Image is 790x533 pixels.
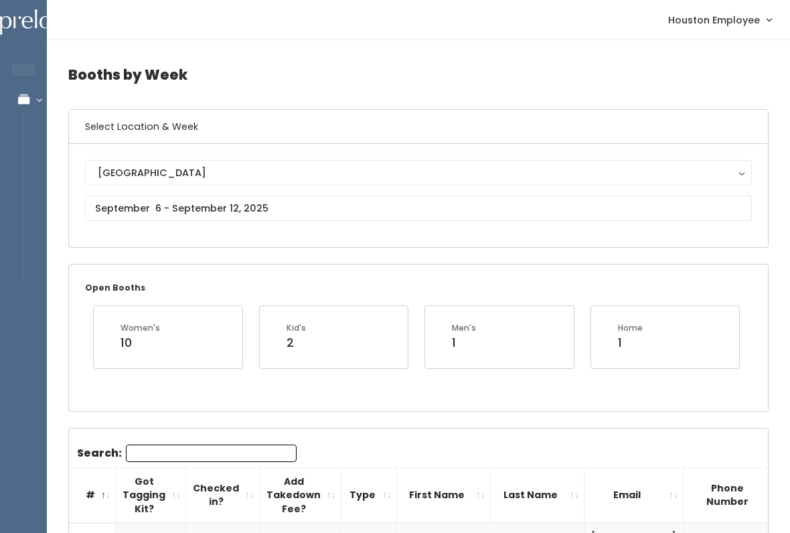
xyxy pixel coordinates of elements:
label: Search: [77,445,297,462]
th: Type: activate to sort column ascending [341,467,397,523]
div: Home [618,322,643,334]
div: Kid's [287,322,306,334]
div: Women's [121,322,160,334]
h4: Booths by Week [68,56,769,93]
h6: Select Location & Week [69,110,768,144]
span: Houston Employee [668,13,760,27]
div: Men's [452,322,476,334]
div: 2 [287,334,306,352]
button: [GEOGRAPHIC_DATA] [85,160,752,185]
th: Add Takedown Fee?: activate to sort column ascending [260,467,341,523]
div: [GEOGRAPHIC_DATA] [98,165,739,180]
th: Phone Number: activate to sort column ascending [684,467,785,523]
th: Last Name: activate to sort column ascending [491,467,584,523]
th: #: activate to sort column descending [69,467,116,523]
input: Search: [126,445,297,462]
th: Checked in?: activate to sort column ascending [186,467,260,523]
div: 1 [618,334,643,352]
div: 1 [452,334,476,352]
th: Got Tagging Kit?: activate to sort column ascending [116,467,186,523]
small: Open Booths [85,282,145,293]
th: Email: activate to sort column ascending [584,467,684,523]
th: First Name: activate to sort column ascending [397,467,491,523]
div: 10 [121,334,160,352]
input: September 6 - September 12, 2025 [85,196,752,221]
a: Houston Employee [655,5,785,34]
